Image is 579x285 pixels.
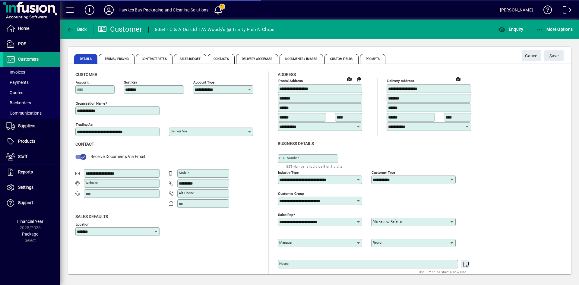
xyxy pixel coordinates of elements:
div: Hawkes Bay Packaging and Cleaning Solutions [119,5,209,15]
a: Knowledge Base [539,1,552,21]
a: Settings [3,180,60,195]
span: Financial Year [17,219,43,224]
a: Reports [3,165,60,180]
span: S [549,53,552,58]
a: Communications [3,108,60,118]
span: Documents / Images [280,54,323,64]
mat-label: Website [85,181,98,185]
a: Payments [3,77,60,87]
mat-hint: GST Number should be 8 or 9 digits [286,163,343,170]
span: Custom Fields [324,54,358,64]
span: Payments [6,80,29,85]
span: Communications [6,111,42,116]
span: Invoices [6,70,25,74]
span: Quotes [6,90,23,95]
span: Support [18,200,33,205]
span: ave [549,51,559,61]
div: 5054 - C & A Ou Ltd T/A Woody's @ Trinity Fish N Chips [155,25,275,34]
button: Cancel [522,50,541,61]
button: Enquiry [497,24,525,35]
span: POS [18,41,26,46]
span: Delivery Addresses [236,54,278,64]
span: Sales defaults [75,214,108,219]
a: Suppliers [3,119,60,134]
div: Customer [98,24,142,34]
a: Backorders [3,98,60,108]
span: Back [67,27,87,32]
a: Home [3,21,60,36]
span: Details [74,54,97,64]
a: Invoices [3,67,60,77]
mat-label: Organisation name [76,101,105,106]
mat-label: Sales rep [278,212,293,217]
mat-hint: Use 'Enter' to start a new line [419,268,466,275]
mat-label: Trading as [76,122,93,127]
a: Products [3,134,60,149]
button: Copy to Delivery address [354,74,364,84]
span: Receive Documents Via Email [90,154,145,159]
a: Staff [3,149,60,164]
mat-label: Manager [279,240,293,245]
span: Products [18,139,35,144]
button: Save [544,50,564,61]
span: Terms / Pricing [99,54,135,64]
a: POS [3,36,60,52]
mat-label: Alt Phone [179,191,194,195]
span: More Options [536,27,573,32]
span: Business details [278,141,314,146]
span: Contacts [208,54,235,64]
span: Contact [75,142,94,147]
span: Customer [75,72,97,77]
mat-label: Location [76,222,89,226]
a: View on map [453,74,463,84]
span: Prompts [360,54,386,64]
span: Sales Budget [174,54,206,64]
mat-label: Customer group [278,191,304,195]
div: [PERSON_NAME] [500,5,533,15]
span: Settings [18,185,33,190]
mat-label: Mobile [179,171,189,175]
button: More Options [535,24,574,35]
mat-label: Account Type [193,80,214,84]
a: Support [3,195,60,211]
button: Choose address [463,74,473,84]
mat-label: Deliver via [170,129,187,133]
mat-label: Marketing/ Referral [373,219,403,223]
mat-label: Region [373,240,383,245]
span: Staff [18,154,27,159]
span: Package [22,232,38,236]
mat-label: Customer type [372,170,395,174]
app-page-header-button: Back [60,24,93,35]
span: Address [278,72,296,77]
span: Contract Rates [136,54,172,64]
mat-label: Sort key [124,80,137,84]
mat-label: GST Number [279,156,299,160]
span: Suppliers [18,123,35,128]
span: Customers [18,57,39,62]
span: Cancel [525,51,538,61]
span: Enquiry [498,27,523,32]
span: Home [18,26,29,31]
a: Quotes [3,87,60,98]
mat-label: Account [76,80,89,84]
span: Backorders [6,100,31,105]
mat-label: Industry type [278,170,299,174]
button: Back [65,24,88,35]
span: Reports [18,169,33,174]
button: Add [80,5,99,15]
button: Profile [99,5,119,15]
a: Logout [558,1,571,21]
mat-label: Notes [279,261,289,266]
a: View on map [344,74,354,84]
